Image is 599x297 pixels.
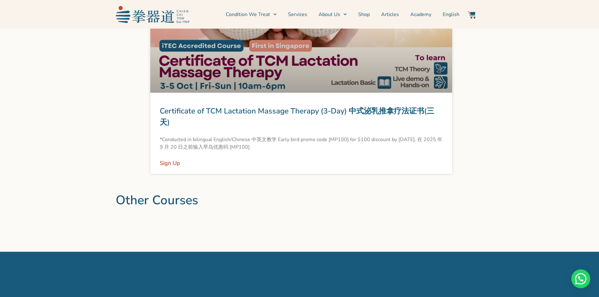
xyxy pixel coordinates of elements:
[571,269,590,288] div: Need help? WhatsApp contact
[319,7,347,22] a: About Us
[288,7,307,22] a: Services
[381,7,399,22] a: Articles
[443,11,459,18] span: English
[116,193,484,208] h2: Other Courses
[192,7,460,22] nav: Menu
[443,7,459,22] a: Switch to English
[160,159,180,168] a: Read more about Certificate of TCM Lactation Massage Therapy (3-Day) 中式泌乳推拿疗法证书(三天)
[160,136,443,151] p: *Conducted in bilingual English/Chinese 中英文教学 Early bird promo code [MP100] for $100 discount by ...
[410,7,431,22] a: Academy
[468,11,475,19] img: Website Icon-03
[226,7,277,22] a: Condition We Treat
[160,106,434,127] a: Certificate of TCM Lactation Massage Therapy (3-Day) 中式泌乳推拿疗法证书(三天)
[358,7,370,22] a: Shop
